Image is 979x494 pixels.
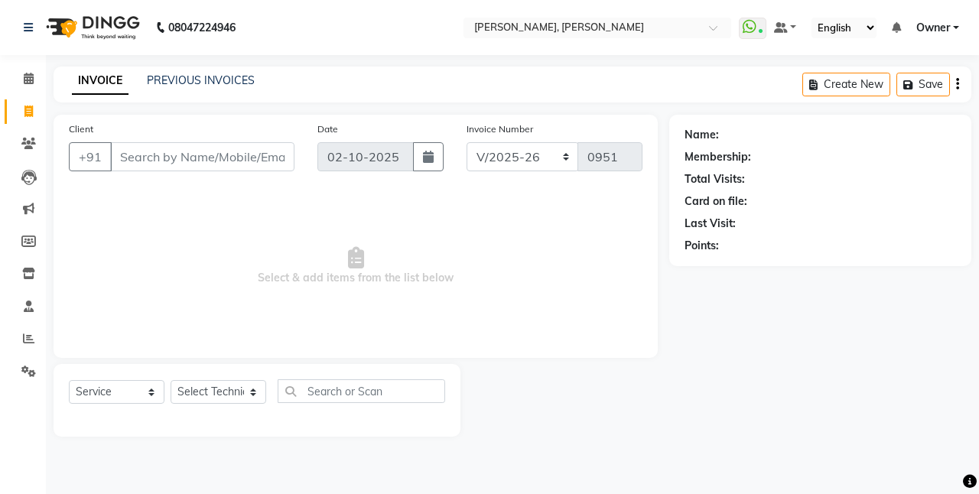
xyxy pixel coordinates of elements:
label: Date [317,122,338,136]
b: 08047224946 [168,6,236,49]
a: INVOICE [72,67,128,95]
img: logo [39,6,144,49]
div: Total Visits: [685,171,745,187]
div: Points: [685,238,719,254]
label: Invoice Number [467,122,533,136]
a: PREVIOUS INVOICES [147,73,255,87]
div: Name: [685,127,719,143]
input: Search or Scan [278,379,445,403]
button: Save [896,73,950,96]
input: Search by Name/Mobile/Email/Code [110,142,294,171]
div: Card on file: [685,193,747,210]
div: Membership: [685,149,751,165]
div: Last Visit: [685,216,736,232]
button: +91 [69,142,112,171]
span: Select & add items from the list below [69,190,642,343]
span: Owner [916,20,950,36]
label: Client [69,122,93,136]
button: Create New [802,73,890,96]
